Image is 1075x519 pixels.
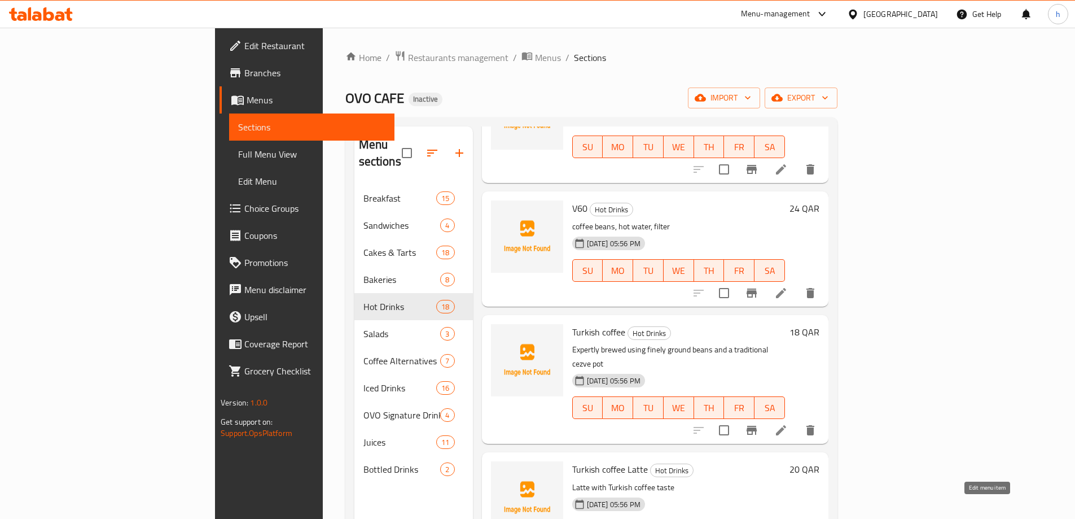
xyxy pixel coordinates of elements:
span: Hot Drinks [363,300,437,313]
button: TU [633,259,664,282]
div: items [436,300,454,313]
span: 2 [441,464,454,475]
h6: 18 QAR [789,324,819,340]
button: WE [664,136,694,158]
h6: 20 QAR [789,461,819,477]
button: Branch-specific-item [738,280,765,307]
span: FR [729,400,750,416]
span: V60 [572,200,587,217]
div: items [436,246,454,259]
span: FR [729,263,750,279]
span: Version: [221,395,248,410]
div: Hot Drinks [650,464,694,477]
li: / [565,51,569,64]
span: Restaurants management [408,51,508,64]
span: Menu disclaimer [244,283,385,296]
span: SA [759,139,780,155]
span: Breakfast [363,191,437,205]
span: 8 [441,274,454,285]
button: MO [603,259,633,282]
span: Sections [574,51,606,64]
span: Select all sections [395,141,419,165]
a: Sections [229,114,394,141]
a: Upsell [220,303,394,330]
span: Edit Restaurant [244,39,385,53]
a: Grocery Checklist [220,357,394,385]
button: Add section [446,139,473,167]
span: WE [668,139,690,155]
div: OVO Signature Drinks4 [354,402,473,429]
button: SU [572,259,603,282]
nav: breadcrumb [345,50,837,65]
div: Cakes & Tarts18 [354,239,473,266]
div: items [440,219,454,232]
span: Upsell [244,310,385,324]
span: Salads [363,327,441,341]
a: Support.OpsPlatform [221,426,292,441]
span: 1.0.0 [250,395,267,410]
span: Coupons [244,229,385,242]
span: Select to update [712,158,736,181]
span: [DATE] 05:56 PM [582,238,645,249]
span: MO [607,263,629,279]
button: import [688,88,760,108]
button: SU [572,136,603,158]
p: Expertly brewed using finely ground beans and a traditional cezve pot [572,343,785,371]
span: Iced Drinks [363,381,437,395]
span: 11 [437,437,454,448]
span: 15 [437,193,454,204]
div: Menu-management [741,7,810,21]
button: TH [694,396,725,419]
button: Branch-specific-item [738,417,765,444]
span: TH [699,139,720,155]
img: Turkish coffee [491,324,563,396]
div: items [436,191,454,205]
span: Bottled Drinks [363,463,441,476]
span: import [697,91,751,105]
button: FR [724,136,754,158]
a: Menus [220,86,394,114]
span: Inactive [409,94,442,104]
span: SU [577,263,599,279]
span: 18 [437,247,454,258]
span: TU [638,263,659,279]
a: Branches [220,59,394,86]
button: delete [797,156,824,183]
span: SU [577,400,599,416]
span: 3 [441,329,454,339]
span: 4 [441,410,454,421]
span: Sort sections [419,139,446,167]
button: SA [754,259,785,282]
span: Coffee Alternatives [363,354,441,368]
div: items [436,435,454,449]
button: SA [754,396,785,419]
div: items [440,463,454,476]
div: Inactive [409,93,442,106]
div: items [440,327,454,341]
a: Edit Menu [229,168,394,195]
div: Juices [363,435,437,449]
div: Coffee Alternatives7 [354,347,473,374]
div: items [440,408,454,422]
span: Bakeries [363,273,441,286]
a: Menus [521,50,561,65]
div: Breakfast15 [354,185,473,212]
span: SU [577,139,599,155]
button: FR [724,259,754,282]
span: WE [668,400,690,416]
span: WE [668,263,690,279]
a: Edit menu item [774,424,788,437]
nav: Menu sections [354,180,473,487]
span: 4 [441,220,454,231]
button: TU [633,136,664,158]
span: Select to update [712,418,736,442]
div: Iced Drinks16 [354,374,473,402]
span: TH [699,263,720,279]
div: Hot Drinks18 [354,293,473,320]
div: Sandwiches [363,219,441,232]
span: TU [638,400,659,416]
span: Menus [247,93,385,107]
